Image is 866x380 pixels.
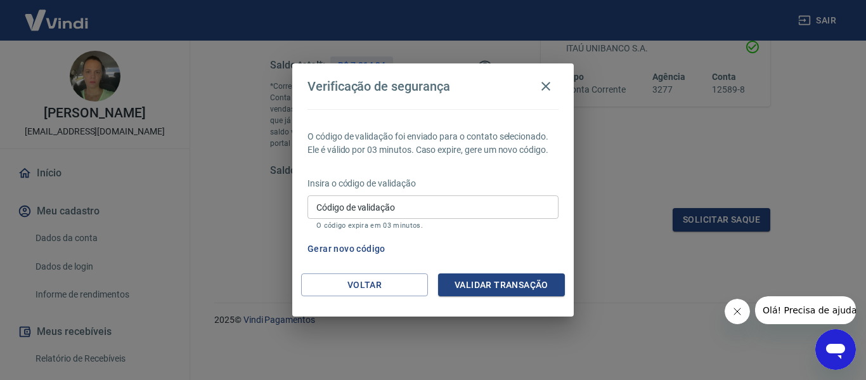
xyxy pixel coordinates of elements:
[307,177,559,190] p: Insira o código de validação
[725,299,750,324] iframe: Fechar mensagem
[815,329,856,370] iframe: Botão para abrir a janela de mensagens
[755,296,856,324] iframe: Mensagem da empresa
[307,79,450,94] h4: Verificação de segurança
[301,273,428,297] button: Voltar
[302,237,391,261] button: Gerar novo código
[316,221,550,230] p: O código expira em 03 minutos.
[307,130,559,157] p: O código de validação foi enviado para o contato selecionado. Ele é válido por 03 minutos. Caso e...
[8,9,107,19] span: Olá! Precisa de ajuda?
[438,273,565,297] button: Validar transação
